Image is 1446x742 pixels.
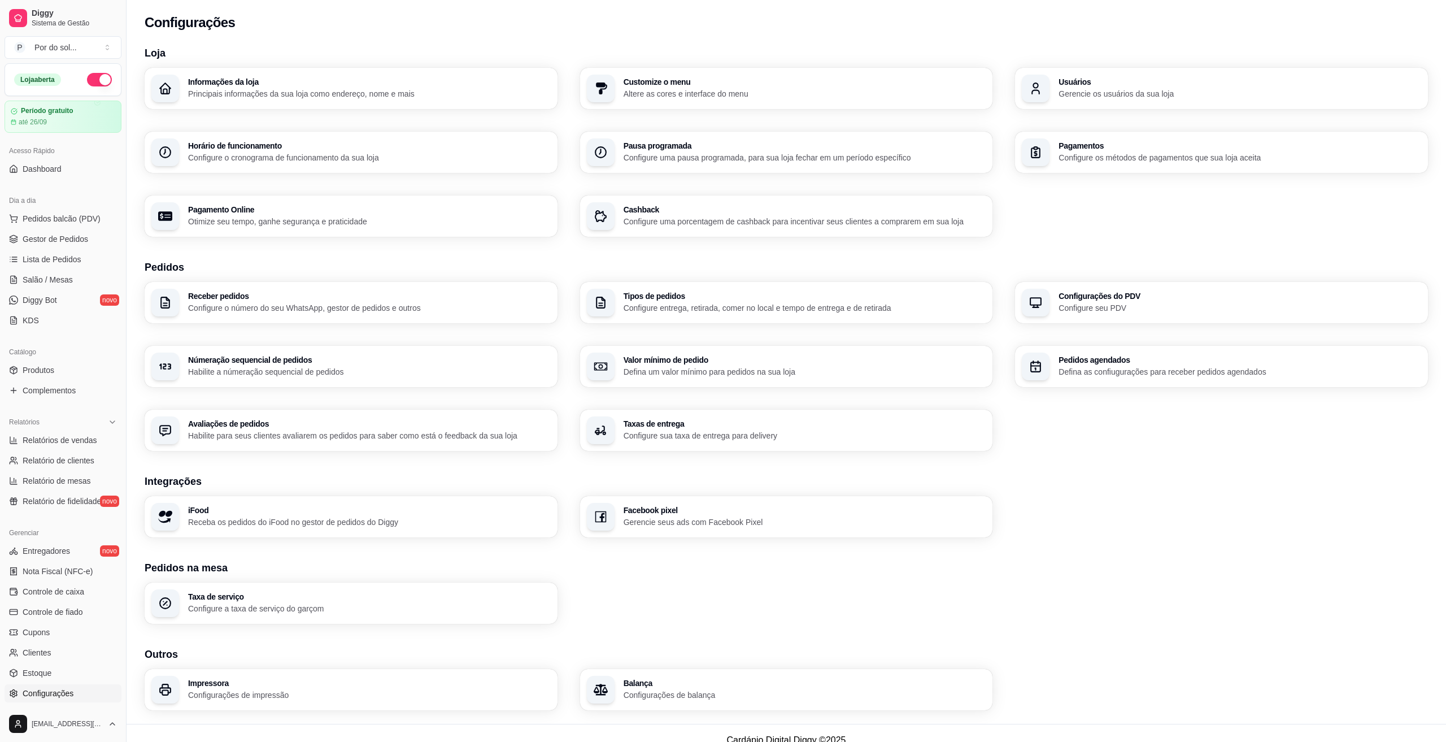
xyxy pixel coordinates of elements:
[87,73,112,86] button: Alterar Status
[32,19,117,28] span: Sistema de Gestão
[23,586,84,597] span: Controle de caixa
[5,452,121,470] a: Relatório de clientes
[624,506,986,514] h3: Facebook pixel
[624,430,986,441] p: Configure sua taxa de entrega para delivery
[188,593,551,601] h3: Taxa de serviço
[5,381,121,400] a: Complementos
[5,492,121,510] a: Relatório de fidelidadenovo
[145,196,558,237] button: Pagamento OnlineOtimize seu tempo, ganhe segurança e praticidade
[188,216,551,227] p: Otimize seu tempo, ganhe segurança e praticidade
[624,366,986,377] p: Defina um valor mínimo para pedidos na sua loja
[624,152,986,163] p: Configure uma pausa programada, para sua loja fechar em um período específico
[145,410,558,451] button: Avaliações de pedidosHabilite para seus clientes avaliarem os pedidos para saber como está o feed...
[5,664,121,682] a: Estoque
[1015,282,1428,323] button: Configurações do PDVConfigure seu PDV
[188,142,551,150] h3: Horário de funcionamento
[5,5,121,32] a: DiggySistema de Gestão
[23,688,73,699] span: Configurações
[188,366,551,377] p: Habilite a númeração sequencial de pedidos
[5,271,121,289] a: Salão / Mesas
[23,667,51,679] span: Estoque
[1059,88,1421,99] p: Gerencie os usuários da sua loja
[580,68,993,109] button: Customize o menuAltere as cores e interface do menu
[145,560,1428,576] h3: Pedidos na mesa
[1015,132,1428,173] button: PagamentosConfigure os métodos de pagamentos que sua loja aceita
[5,311,121,329] a: KDS
[145,14,235,32] h2: Configurações
[188,679,551,687] h3: Impressora
[5,291,121,309] a: Diggy Botnovo
[188,517,551,528] p: Receba os pedidos do iFood no gestor de pedidos do Diggy
[188,292,551,300] h3: Receber pedidos
[188,302,551,314] p: Configure o número do seu WhatsApp, gestor de pedidos e outros
[188,506,551,514] h3: iFood
[23,435,97,446] span: Relatórios de vendas
[23,566,93,577] span: Nota Fiscal (NFC-e)
[23,365,54,376] span: Produtos
[5,684,121,702] a: Configurações
[23,606,83,618] span: Controle de fiado
[580,196,993,237] button: CashbackConfigure uma porcentagem de cashback para incentivar seus clientes a comprarem em sua loja
[14,73,61,86] div: Loja aberta
[5,562,121,580] a: Nota Fiscal (NFC-e)
[23,455,94,466] span: Relatório de clientes
[624,88,986,99] p: Altere as cores e interface do menu
[188,603,551,614] p: Configure a taxa de serviço do garçom
[188,88,551,99] p: Principais informações da sua loja como endereço, nome e mais
[23,163,62,175] span: Dashboard
[5,431,121,449] a: Relatórios de vendas
[5,230,121,248] a: Gestor de Pedidos
[5,583,121,601] a: Controle de caixa
[580,282,993,323] button: Tipos de pedidosConfigure entrega, retirada, comer no local e tempo de entrega e de retirada
[145,68,558,109] button: Informações da lojaPrincipais informações da sua loja como endereço, nome e mais
[624,689,986,701] p: Configurações de balança
[188,206,551,214] h3: Pagamento Online
[23,627,50,638] span: Cupons
[32,8,117,19] span: Diggy
[5,36,121,59] button: Select a team
[188,420,551,428] h3: Avaliações de pedidos
[32,719,103,728] span: [EMAIL_ADDRESS][DOMAIN_NAME]
[1059,152,1421,163] p: Configure os métodos de pagamentos que sua loja aceita
[21,107,73,115] article: Período gratuito
[145,45,1428,61] h3: Loja
[624,78,986,86] h3: Customize o menu
[23,647,51,658] span: Clientes
[5,472,121,490] a: Relatório de mesas
[145,474,1428,489] h3: Integrações
[23,545,70,557] span: Entregadores
[188,152,551,163] p: Configure o cronograma de funcionamento da sua loja
[5,250,121,268] a: Lista de Pedidos
[23,254,81,265] span: Lista de Pedidos
[145,583,558,624] button: Taxa de serviçoConfigure a taxa de serviço do garçom
[580,132,993,173] button: Pausa programadaConfigure uma pausa programada, para sua loja fechar em um período específico
[19,118,47,127] article: até 26/09
[5,542,121,560] a: Entregadoresnovo
[5,603,121,621] a: Controle de fiado
[5,142,121,160] div: Acesso Rápido
[188,689,551,701] p: Configurações de impressão
[145,346,558,387] button: Númeração sequencial de pedidosHabilite a númeração sequencial de pedidos
[5,361,121,379] a: Produtos
[145,646,1428,662] h3: Outros
[23,315,39,326] span: KDS
[5,710,121,737] button: [EMAIL_ADDRESS][DOMAIN_NAME]
[5,210,121,228] button: Pedidos balcão (PDV)
[145,259,1428,275] h3: Pedidos
[580,346,993,387] button: Valor mínimo de pedidoDefina um valor mínimo para pedidos na sua loja
[1059,366,1421,377] p: Defina as confiugurações para receber pedidos agendados
[5,101,121,133] a: Período gratuitoaté 26/09
[1015,346,1428,387] button: Pedidos agendadosDefina as confiugurações para receber pedidos agendados
[1059,292,1421,300] h3: Configurações do PDV
[145,669,558,710] button: ImpressoraConfigurações de impressão
[145,132,558,173] button: Horário de funcionamentoConfigure o cronograma de funcionamento da sua loja
[1015,68,1428,109] button: UsuáriosGerencie os usuários da sua loja
[23,233,88,245] span: Gestor de Pedidos
[188,356,551,364] h3: Númeração sequencial de pedidos
[23,274,73,285] span: Salão / Mesas
[624,420,986,428] h3: Taxas de entrega
[624,302,986,314] p: Configure entrega, retirada, comer no local e tempo de entrega e de retirada
[23,213,101,224] span: Pedidos balcão (PDV)
[624,292,986,300] h3: Tipos de pedidos
[5,623,121,641] a: Cupons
